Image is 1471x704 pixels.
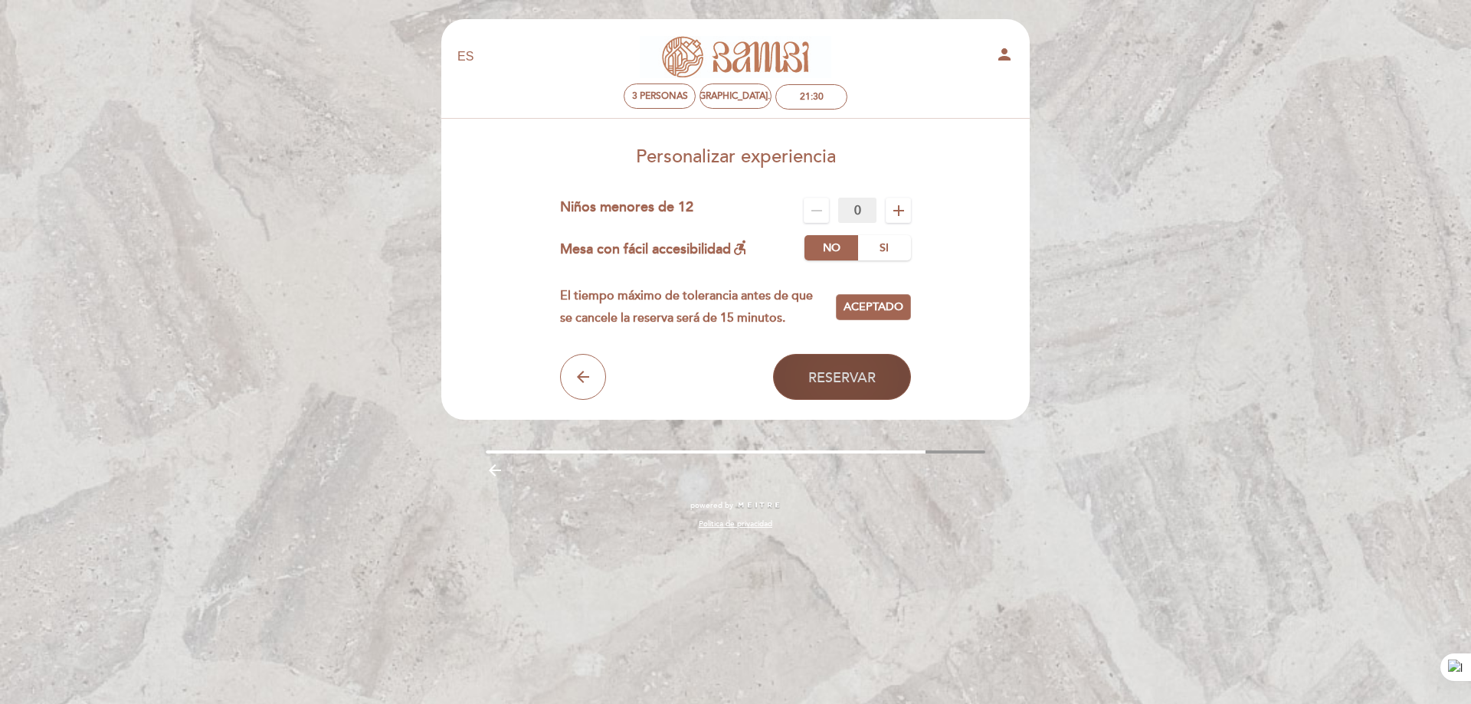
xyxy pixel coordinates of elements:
a: powered by [690,500,781,511]
div: 21:30 [800,91,824,103]
span: Reservar [808,368,876,385]
a: Política de privacidad [699,519,772,529]
span: Aceptado [844,300,903,316]
button: person [995,45,1014,69]
i: accessible_forward [731,238,749,257]
label: Si [857,235,911,260]
div: El tiempo máximo de tolerancia antes de que se cancele la reserva será de 15 minutos. [560,285,837,329]
div: [DEMOGRAPHIC_DATA]. 2, oct. [668,90,803,102]
span: 3 personas [632,90,688,102]
a: [PERSON_NAME] [640,36,831,78]
button: Aceptado [836,294,911,320]
i: arrow_backward [486,461,504,480]
label: No [804,235,858,260]
button: arrow_back [560,354,606,400]
span: powered by [690,500,733,511]
div: Mesa con fácil accesibilidad [560,235,749,260]
span: Personalizar experiencia [636,146,836,168]
i: remove [808,201,826,220]
img: MEITRE [737,502,781,509]
i: person [995,45,1014,64]
i: add [889,201,908,220]
button: Reservar [773,354,911,400]
i: arrow_back [574,368,592,386]
div: Niños menores de 12 [560,198,693,223]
